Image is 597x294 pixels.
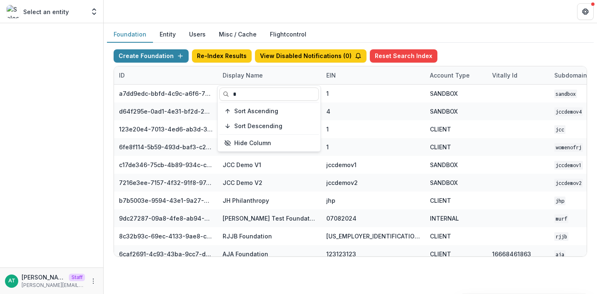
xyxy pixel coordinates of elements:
[549,71,592,80] div: Subdomain
[554,90,577,98] code: sandbox
[326,250,356,258] div: 123123123
[234,108,278,115] span: Sort Ascending
[218,66,321,84] div: Display Name
[492,250,531,258] div: 16668461863
[8,278,15,284] div: Anna Test
[223,214,316,223] div: [PERSON_NAME] Test Foundation [DATE]
[119,125,213,134] div: 123e20e4-7013-4ed6-ab3d-37a1d4e2f345
[192,49,252,63] button: Re-Index Results
[577,3,594,20] button: Get Help
[7,5,20,18] img: Select an entity
[554,143,583,152] code: womenofrj
[554,179,583,187] code: jccdemov2
[119,250,213,258] div: 6caf2691-4c93-43ba-9cc7-d5f282fee6a4
[218,71,268,80] div: Display Name
[425,66,487,84] div: Account Type
[554,161,583,170] code: jccdemov1
[554,125,565,134] code: jcc
[255,49,366,63] button: View Disabled Notifications (0)
[114,66,218,84] div: ID
[88,276,98,286] button: More
[153,27,182,43] button: Entity
[270,30,306,39] a: Flightcontrol
[119,196,213,205] div: b7b5003e-9594-43e1-9a27-4b5a3d1a960b
[119,178,213,187] div: 7216e3ee-7157-4f32-91f8-97d7d06817c2
[430,107,458,116] div: SANDBOX
[487,66,549,84] div: Vitally Id
[430,160,458,169] div: SANDBOX
[326,89,329,98] div: 1
[114,49,189,63] button: Create Foundation
[425,71,475,80] div: Account Type
[119,89,213,98] div: a7dd9edc-bbfd-4c9c-a6f6-76d0743bf1cd
[219,119,319,133] button: Sort Descending
[326,125,329,134] div: 1
[234,123,282,130] span: Sort Descending
[321,71,341,80] div: EIN
[430,143,451,151] div: CLIENT
[223,196,269,205] div: JH Philanthropy
[554,197,565,205] code: jhp
[430,89,458,98] div: SANDBOX
[119,107,213,116] div: d64f295e-0ad1-4e31-bf2d-229acd9b6e96
[223,178,262,187] div: JCC Demo V2
[430,125,451,134] div: CLIENT
[23,7,69,16] p: Select an entity
[554,214,568,223] code: murf
[182,27,212,43] button: Users
[88,3,100,20] button: Open entity switcher
[321,66,425,84] div: EIN
[212,27,263,43] button: Misc / Cache
[22,282,85,289] p: [PERSON_NAME][EMAIL_ADDRESS][DOMAIN_NAME]
[326,232,420,241] div: [US_EMPLOYER_IDENTIFICATION_NUMBER]
[554,232,568,241] code: rjjb
[114,71,130,80] div: ID
[326,160,357,169] div: jccdemov1
[119,143,213,151] div: 6fe8f114-5b59-493d-baf3-c2f40608c7d8
[326,143,329,151] div: 1
[223,160,261,169] div: JCC Demo V1
[370,49,437,63] button: Reset Search Index
[119,232,213,241] div: 8c32b93c-69ec-4133-9ae8-c7e70a8c38df
[430,178,458,187] div: SANDBOX
[430,232,451,241] div: CLIENT
[69,274,85,281] p: Staff
[119,214,213,223] div: 9dc27287-09a8-4fe8-ab94-42ea3b3d067d
[430,196,451,205] div: CLIENT
[223,232,272,241] div: RJJB Foundation
[487,71,522,80] div: Vitally Id
[430,214,459,223] div: INTERNAL
[223,250,268,258] div: AJA Foundation
[107,27,153,43] button: Foundation
[326,196,335,205] div: jhp
[554,250,565,259] code: aja
[326,178,358,187] div: jccdemov2
[326,107,330,116] div: 4
[219,104,319,118] button: Sort Ascending
[430,250,451,258] div: CLIENT
[219,136,319,150] button: Hide Column
[119,160,213,169] div: c17de346-75cb-4b89-934c-c7dd95110b48
[326,214,357,223] div: 07082024
[554,107,583,116] code: jccdemov4
[22,273,66,282] p: [PERSON_NAME]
